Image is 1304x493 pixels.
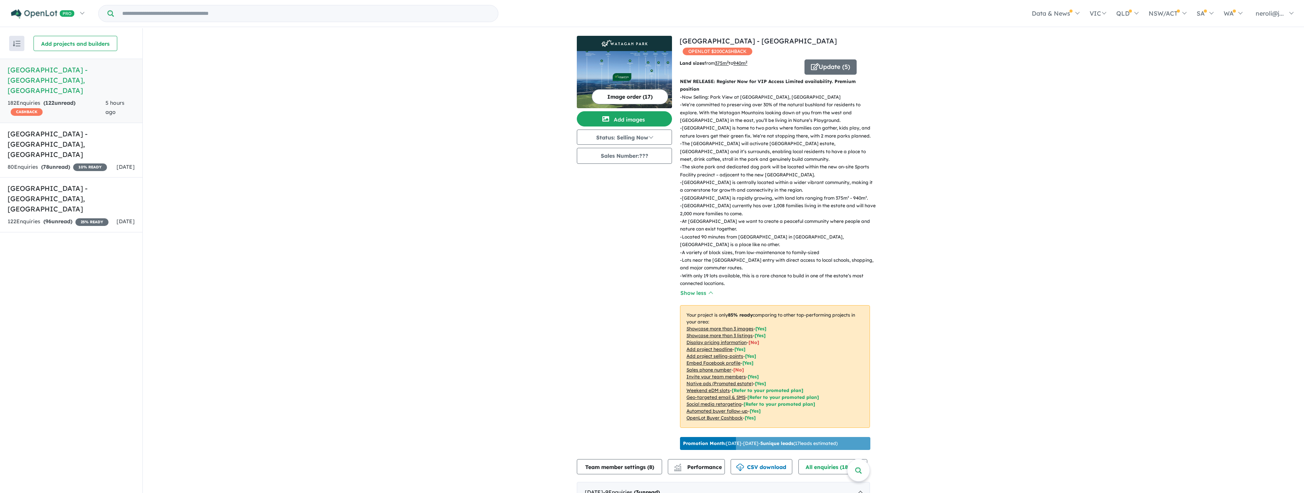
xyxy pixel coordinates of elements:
u: Weekend eDM slots [686,387,730,393]
span: [ Yes ] [748,374,759,379]
span: [Refer to your promoted plan] [747,394,819,400]
div: 122 Enquir ies [8,217,109,226]
span: [Refer to your promoted plan] [744,401,815,407]
u: Sales phone number [686,367,731,373]
span: [Yes] [750,408,761,414]
img: Watagan Park Estate - Cooranbong Logo [580,39,669,48]
strong: ( unread) [41,163,70,170]
b: Promotion Month: [683,440,726,446]
img: sort.svg [13,41,21,46]
span: [ Yes ] [742,360,753,366]
p: - [GEOGRAPHIC_DATA] is centrally located within a wider vibrant community, making it a cornerston... [680,179,876,194]
button: Show less [680,289,713,298]
p: NEW RELEASE: Register Now for VIP Access Limited availability. Premium position [680,78,870,93]
img: download icon [736,464,744,471]
p: [DATE] - [DATE] - ( 17 leads estimated) [683,440,838,447]
sup: 2 [745,60,747,64]
span: [ Yes ] [755,326,766,331]
span: 78 [43,163,49,170]
p: - Now Selling: Park View at [GEOGRAPHIC_DATA], [GEOGRAPHIC_DATA] [680,93,876,101]
p: - Located 90 minutes from [GEOGRAPHIC_DATA] in [GEOGRAPHIC_DATA], [GEOGRAPHIC_DATA] is a place li... [680,233,876,249]
sup: 2 [727,60,729,64]
u: Showcase more than 3 images [686,326,753,331]
p: from [680,59,799,67]
span: [ Yes ] [734,346,745,352]
p: - We’re committed to preserving over 30% of the natural bushland for residents to explore. With t... [680,101,876,124]
button: All enquiries (184) [798,459,867,474]
span: [ No ] [749,339,759,345]
p: Your project is only comparing to other top-performing projects in your area: - - - - - - - - - -... [680,305,870,428]
span: [ Yes ] [755,333,766,338]
u: Automated buyer follow-up [686,408,748,414]
h5: [GEOGRAPHIC_DATA] - [GEOGRAPHIC_DATA] , [GEOGRAPHIC_DATA] [8,65,135,96]
span: [Refer to your promoted plan] [732,387,803,393]
span: OPENLOT $ 200 CASHBACK [683,48,752,55]
p: - The skate park and dedicated dog park will be located within the new on-site Sports Facility pr... [680,163,876,179]
span: 8 [649,464,652,471]
u: 940 m [733,60,747,66]
button: Status: Selling Now [577,130,672,145]
button: Team member settings (8) [577,459,662,474]
img: Openlot PRO Logo White [11,9,75,19]
img: bar-chart.svg [674,466,682,471]
strong: ( unread) [43,218,72,225]
span: 25 % READY [75,218,109,226]
span: [ Yes ] [745,353,756,359]
u: OpenLot Buyer Cashback [686,415,743,421]
div: 182 Enquir ies [8,99,105,117]
a: [GEOGRAPHIC_DATA] - [GEOGRAPHIC_DATA] [680,37,837,45]
span: CASHBACK [11,108,43,116]
img: Watagan Park Estate - Cooranbong [577,51,672,108]
u: Embed Facebook profile [686,360,741,366]
u: Add project selling-points [686,353,743,359]
u: 375 m [715,60,729,66]
button: Performance [668,459,725,474]
div: 80 Enquir ies [8,163,107,172]
h5: [GEOGRAPHIC_DATA] - [GEOGRAPHIC_DATA] , [GEOGRAPHIC_DATA] [8,183,135,214]
span: 96 [45,218,51,225]
button: Add projects and builders [34,36,117,51]
u: Geo-targeted email & SMS [686,394,745,400]
p: - The [GEOGRAPHIC_DATA] will activate [GEOGRAPHIC_DATA] estate, [GEOGRAPHIC_DATA] and it’s surrou... [680,140,876,163]
button: Image order (17) [592,89,668,104]
a: Watagan Park Estate - Cooranbong LogoWatagan Park Estate - Cooranbong [577,36,672,108]
u: Display pricing information [686,339,747,345]
u: Showcase more than 3 listings [686,333,753,338]
p: - [GEOGRAPHIC_DATA] is home to two parks where families can gather, kids play, and nature lovers ... [680,124,876,140]
b: Land sizes [680,60,704,66]
p: - [GEOGRAPHIC_DATA] is rapidly growing, with land lots ranging from 375m² - 940m². [680,194,876,202]
span: [DATE] [117,218,135,225]
span: [DATE] [117,163,135,170]
u: Add project headline [686,346,733,352]
span: Performance [675,464,722,471]
strong: ( unread) [43,99,75,106]
p: - At [GEOGRAPHIC_DATA] we want to create a peaceful community where people and nature can exist t... [680,218,876,233]
span: [ No ] [733,367,744,373]
b: 85 % ready [728,312,753,318]
span: 10 % READY [73,163,107,171]
img: line-chart.svg [674,464,681,468]
span: to [729,60,747,66]
p: - With only 19 lots available, this is a rare chance to build in one of the estate’s most connect... [680,272,876,288]
button: Add images [577,111,672,126]
u: Native ads (Promoted estate) [686,381,753,386]
button: Update (5) [804,59,857,75]
b: 5 unique leads [760,440,793,446]
input: Try estate name, suburb, builder or developer [115,5,496,22]
p: - [GEOGRAPHIC_DATA] currently has over 1,008 families living in the estate and will have 2,000 mo... [680,202,876,218]
span: 122 [45,99,54,106]
span: neroli@j... [1256,10,1284,17]
p: - A variety of block sizes, from low-maintenance to family-sized [680,249,876,256]
span: [Yes] [745,415,756,421]
h5: [GEOGRAPHIC_DATA] - [GEOGRAPHIC_DATA] , [GEOGRAPHIC_DATA] [8,129,135,160]
p: - Lots near the [GEOGRAPHIC_DATA] entry with direct access to local schools, shopping, and major ... [680,256,876,272]
button: Sales Number:??? [577,148,672,164]
u: Social media retargeting [686,401,742,407]
span: 5 hours ago [105,99,124,115]
span: [Yes] [755,381,766,386]
button: CSV download [731,459,792,474]
u: Invite your team members [686,374,746,379]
